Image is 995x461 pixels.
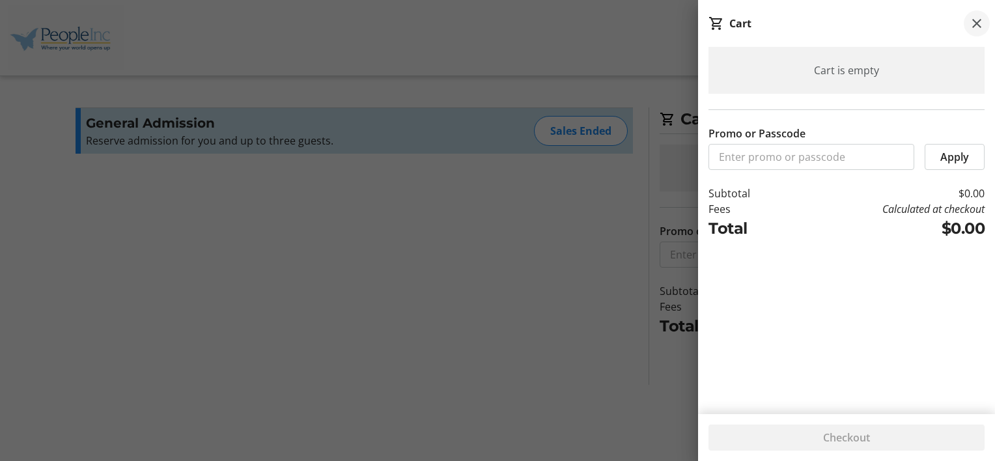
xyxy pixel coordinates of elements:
[708,217,789,240] td: Total
[729,16,751,31] div: Cart
[708,126,806,141] label: Promo or Passcode
[789,201,985,217] td: Calculated at checkout
[789,217,985,240] td: $0.00
[925,144,985,170] button: Apply
[708,144,914,170] input: Enter promo or passcode
[708,47,985,94] div: Cart is empty
[789,186,985,201] td: $0.00
[708,186,789,201] td: Subtotal
[940,149,969,165] span: Apply
[708,201,789,217] td: Fees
